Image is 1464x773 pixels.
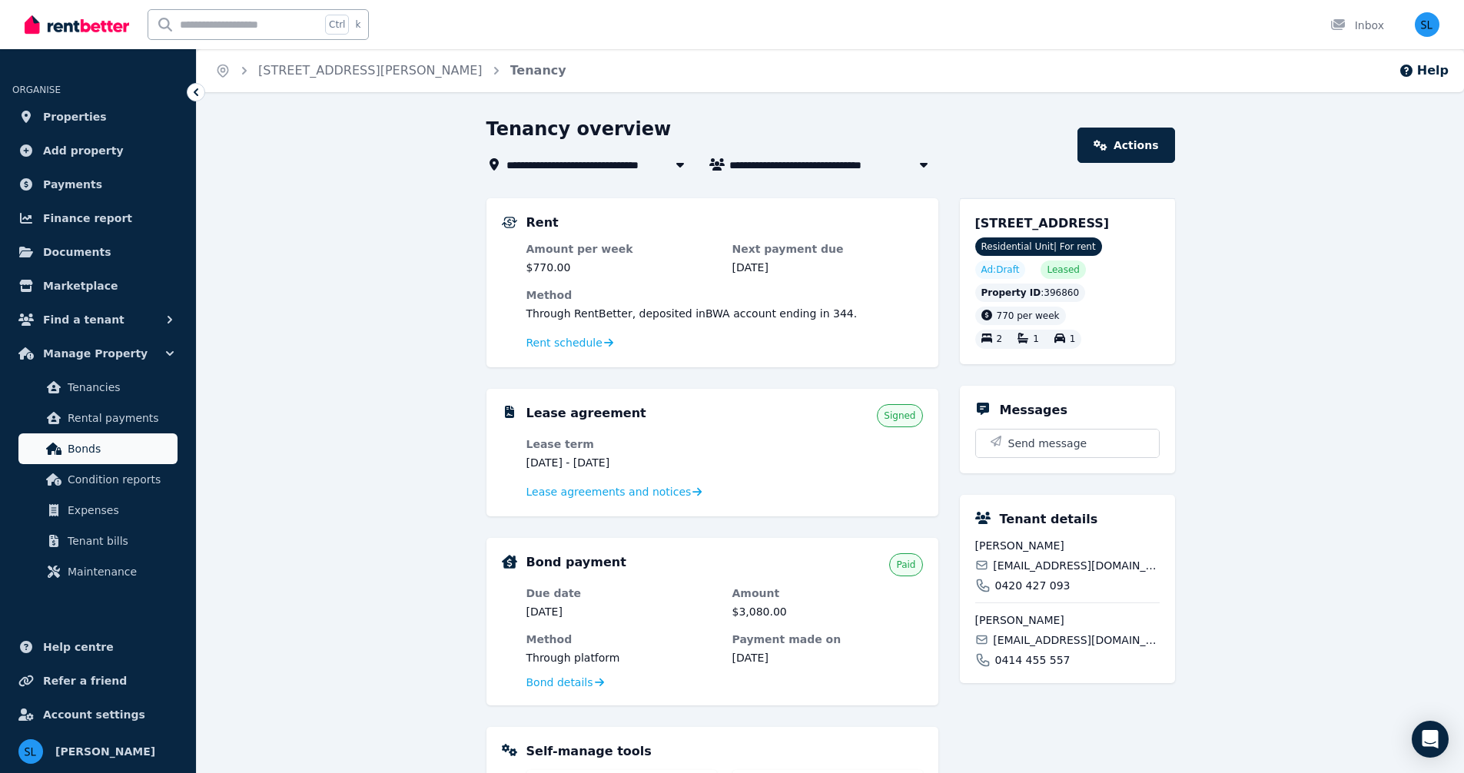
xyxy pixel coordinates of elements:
a: Add property [12,135,184,166]
a: Expenses [18,495,178,526]
a: Refer a friend [12,665,184,696]
dt: Amount per week [526,241,717,257]
h5: Lease agreement [526,404,646,423]
span: Rental payments [68,409,171,427]
a: Condition reports [18,464,178,495]
span: Tenancies [68,378,171,396]
span: Help centre [43,638,114,656]
div: Inbox [1330,18,1384,33]
dt: Amount [732,586,923,601]
a: Rent schedule [526,335,614,350]
dd: [DATE] [732,260,923,275]
span: ORGANISE [12,85,61,95]
dd: $770.00 [526,260,717,275]
h1: Tenancy overview [486,117,672,141]
span: Documents [43,243,111,261]
span: Ad: Draft [981,264,1020,276]
a: Documents [12,237,184,267]
a: Actions [1077,128,1174,163]
span: Property ID [981,287,1041,299]
span: Leased [1047,264,1079,276]
button: Find a tenant [12,304,184,335]
dd: [DATE] [732,650,923,665]
img: RentBetter [25,13,129,36]
span: Condition reports [68,470,171,489]
div: Open Intercom Messenger [1412,721,1449,758]
h5: Tenant details [1000,510,1098,529]
a: Bond details [526,675,604,690]
button: Send message [976,430,1159,457]
span: Expenses [68,501,171,519]
a: Properties [12,101,184,132]
span: Find a tenant [43,310,124,329]
a: Finance report [12,203,184,234]
a: Maintenance [18,556,178,587]
button: Manage Property [12,338,184,369]
span: k [355,18,360,31]
span: 1 [1070,334,1076,345]
span: [EMAIL_ADDRESS][DOMAIN_NAME] [993,632,1159,648]
span: Bond details [526,675,593,690]
span: 0420 427 093 [995,578,1071,593]
span: Bonds [68,440,171,458]
span: 0414 455 557 [995,652,1071,668]
span: Rent schedule [526,335,603,350]
span: Refer a friend [43,672,127,690]
span: [STREET_ADDRESS] [975,216,1110,231]
dt: Payment made on [732,632,923,647]
span: Ctrl [325,15,349,35]
img: Steve Langton [1415,12,1439,37]
span: [PERSON_NAME] [975,538,1160,553]
span: [EMAIL_ADDRESS][DOMAIN_NAME] [993,558,1159,573]
span: Through RentBetter , deposited in BWA account ending in 344 . [526,307,858,320]
span: Finance report [43,209,132,227]
dt: Method [526,287,923,303]
span: Marketplace [43,277,118,295]
span: Lease agreements and notices [526,484,692,499]
a: Lease agreements and notices [526,484,702,499]
a: Tenancies [18,372,178,403]
span: [PERSON_NAME] [975,612,1160,628]
span: Add property [43,141,124,160]
img: Steve Langton [18,739,43,764]
span: Send message [1008,436,1087,451]
a: Help centre [12,632,184,662]
dt: Method [526,632,717,647]
h5: Self-manage tools [526,742,652,761]
a: Tenant bills [18,526,178,556]
span: Signed [884,410,915,422]
dd: [DATE] - [DATE] [526,455,717,470]
img: Bond Details [502,555,517,569]
nav: Breadcrumb [197,49,585,92]
dt: Due date [526,586,717,601]
a: Bonds [18,433,178,464]
span: [PERSON_NAME] [55,742,155,761]
span: Paid [896,559,915,571]
dd: Through platform [526,650,717,665]
span: 770 per week [997,310,1060,321]
a: [STREET_ADDRESS][PERSON_NAME] [258,63,483,78]
a: Payments [12,169,184,200]
span: 1 [1033,334,1039,345]
a: Tenancy [510,63,566,78]
dt: Next payment due [732,241,923,257]
dd: [DATE] [526,604,717,619]
div: : 396860 [975,284,1086,302]
img: Rental Payments [502,217,517,228]
h5: Messages [1000,401,1067,420]
a: Marketplace [12,270,184,301]
span: Account settings [43,705,145,724]
dt: Lease term [526,436,717,452]
h5: Rent [526,214,559,232]
span: 2 [997,334,1003,345]
a: Account settings [12,699,184,730]
a: Rental payments [18,403,178,433]
dd: $3,080.00 [732,604,923,619]
span: Properties [43,108,107,126]
span: Payments [43,175,102,194]
h5: Bond payment [526,553,626,572]
span: Maintenance [68,562,171,581]
span: Tenant bills [68,532,171,550]
button: Help [1399,61,1449,80]
span: Manage Property [43,344,148,363]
